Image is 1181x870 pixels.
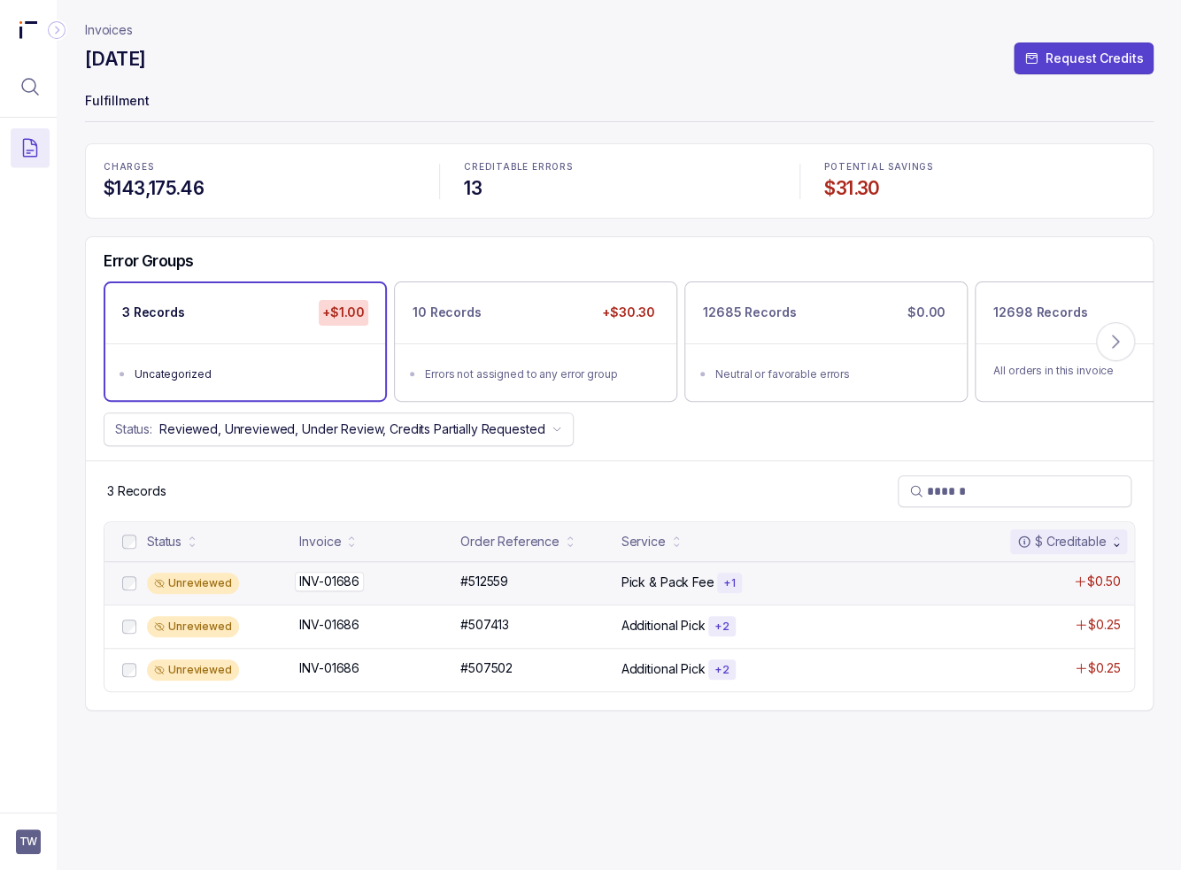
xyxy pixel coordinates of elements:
[299,659,359,677] p: INV-01686
[621,660,706,678] p: Additional Pick
[147,616,239,637] div: Unreviewed
[122,620,136,634] input: checkbox-checkbox
[703,304,796,321] p: 12685 Records
[147,533,181,550] div: Status
[464,176,775,201] h4: 13
[460,573,508,590] p: #512559
[16,829,41,854] button: User initials
[85,85,1154,120] p: Fulfillment
[319,300,368,325] p: +$1.00
[993,304,1087,321] p: 12698 Records
[11,128,50,167] button: Menu Icon Button DocumentTextIcon
[299,533,341,550] div: Invoice
[299,616,359,634] p: INV-01686
[85,47,145,72] h4: [DATE]
[159,420,544,438] p: Reviewed, Unreviewed, Under Review, Credits Partially Requested
[135,366,367,383] div: Uncategorized
[122,576,136,590] input: checkbox-checkbox
[460,616,509,634] p: #507413
[1017,533,1106,550] div: $ Creditable
[621,533,666,550] div: Service
[460,533,560,550] div: Order Reference
[715,366,947,383] div: Neutral or favorable errors
[46,19,67,41] div: Collapse Icon
[824,162,1135,173] p: POTENTIAL SAVINGS
[122,535,136,549] input: checkbox-checkbox
[621,617,706,635] p: Additional Pick
[714,663,729,677] p: + 2
[425,366,657,383] div: Errors not assigned to any error group
[11,67,50,106] button: Menu Icon Button MagnifyingGlassIcon
[107,482,166,500] div: Remaining page entries
[598,300,659,325] p: +$30.30
[122,304,185,321] p: 3 Records
[904,300,949,325] p: $0.00
[147,659,239,681] div: Unreviewed
[122,663,136,677] input: checkbox-checkbox
[1088,659,1120,677] p: $0.25
[1046,50,1143,67] p: Request Credits
[722,576,736,590] p: + 1
[1088,616,1120,634] p: $0.25
[714,620,729,634] p: + 2
[104,412,574,446] button: Status:Reviewed, Unreviewed, Under Review, Credits Partially Requested
[107,482,166,500] p: 3 Records
[824,176,1135,201] h4: $31.30
[464,162,775,173] p: CREDITABLE ERRORS
[85,21,133,39] a: Invoices
[460,659,513,677] p: #507502
[104,176,414,201] h4: $143,175.46
[147,573,239,594] div: Unreviewed
[104,251,194,271] h5: Error Groups
[1014,42,1154,74] button: Request Credits
[413,304,482,321] p: 10 Records
[104,162,414,173] p: CHARGES
[1087,573,1120,590] p: $0.50
[621,574,714,591] p: Pick & Pack Fee
[85,21,133,39] nav: breadcrumb
[295,572,364,591] p: INV-01686
[115,420,152,438] p: Status:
